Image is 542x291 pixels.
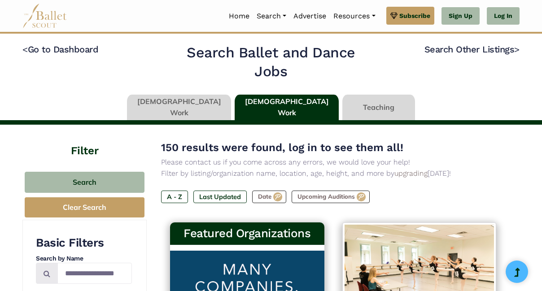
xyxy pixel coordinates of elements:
[341,95,417,121] li: Teaching
[330,7,379,26] a: Resources
[399,11,430,21] span: Subscribe
[292,191,370,203] label: Upcoming Auditions
[161,141,403,154] span: 150 results were found, log in to see them all!
[394,169,428,178] a: upgrading
[57,263,132,284] input: Search by names...
[25,197,144,217] button: Clear Search
[253,7,290,26] a: Search
[175,43,367,81] h2: Search Ballet and Dance Jobs
[36,254,132,263] h4: Search by Name
[290,7,330,26] a: Advertise
[193,191,247,203] label: Last Updated
[36,235,132,251] h3: Basic Filters
[161,191,188,203] label: A - Z
[22,44,98,55] a: <Go to Dashboard
[125,95,233,121] li: [DEMOGRAPHIC_DATA] Work
[22,125,147,158] h4: Filter
[233,95,341,121] li: [DEMOGRAPHIC_DATA] Work
[25,172,144,193] button: Search
[161,156,505,168] p: Please contact us if you come across any errors, we would love your help!
[225,7,253,26] a: Home
[390,11,398,21] img: gem.svg
[424,44,520,55] a: Search Other Listings>
[177,226,317,241] h3: Featured Organizations
[252,191,286,203] label: Date
[386,7,434,25] a: Subscribe
[161,168,505,179] p: Filter by listing/organization name, location, age, height, and more by [DATE]!
[514,43,520,55] code: >
[441,7,480,25] a: Sign Up
[487,7,520,25] a: Log In
[22,43,28,55] code: <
